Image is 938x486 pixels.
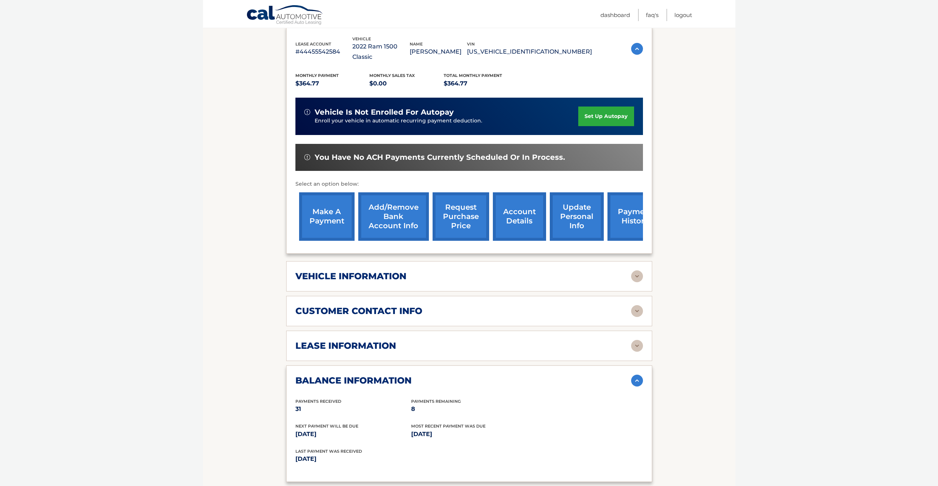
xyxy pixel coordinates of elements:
a: FAQ's [646,9,658,21]
p: $0.00 [369,78,444,89]
img: accordion-rest.svg [631,340,643,352]
span: Most Recent Payment Was Due [411,423,485,429]
p: #44455542584 [295,47,353,57]
p: 31 [295,404,411,414]
span: Payments Remaining [411,399,461,404]
p: 2022 Ram 1500 Classic [352,41,410,62]
p: $364.77 [295,78,370,89]
span: vehicle is not enrolled for autopay [315,108,454,117]
span: Next Payment will be due [295,423,358,429]
a: set up autopay [578,107,634,126]
p: [DATE] [411,429,527,439]
p: Select an option below: [295,180,643,189]
img: alert-white.svg [304,109,310,115]
a: Dashboard [600,9,630,21]
a: Logout [674,9,692,21]
p: Enroll your vehicle in automatic recurring payment deduction. [315,117,579,125]
p: [DATE] [295,429,411,439]
a: Cal Automotive [246,5,324,26]
span: lease account [295,41,331,47]
h2: vehicle information [295,271,406,282]
img: accordion-rest.svg [631,270,643,282]
img: accordion-active.svg [631,43,643,55]
span: Monthly Payment [295,73,339,78]
p: [PERSON_NAME] [410,47,467,57]
h2: balance information [295,375,412,386]
a: Add/Remove bank account info [358,192,429,241]
span: vehicle [352,36,371,41]
a: account details [493,192,546,241]
span: You have no ACH payments currently scheduled or in process. [315,153,565,162]
img: accordion-rest.svg [631,305,643,317]
p: [US_VEHICLE_IDENTIFICATION_NUMBER] [467,47,592,57]
span: Total Monthly Payment [444,73,502,78]
span: Last Payment was received [295,449,362,454]
p: [DATE] [295,454,469,464]
span: name [410,41,423,47]
a: request purchase price [433,192,489,241]
span: Payments Received [295,399,341,404]
a: payment history [607,192,663,241]
a: make a payment [299,192,355,241]
p: $364.77 [444,78,518,89]
h2: lease information [295,340,396,351]
img: alert-white.svg [304,154,310,160]
img: accordion-active.svg [631,375,643,387]
span: vin [467,41,475,47]
span: Monthly sales Tax [369,73,415,78]
p: 8 [411,404,527,414]
a: update personal info [550,192,604,241]
h2: customer contact info [295,306,422,317]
